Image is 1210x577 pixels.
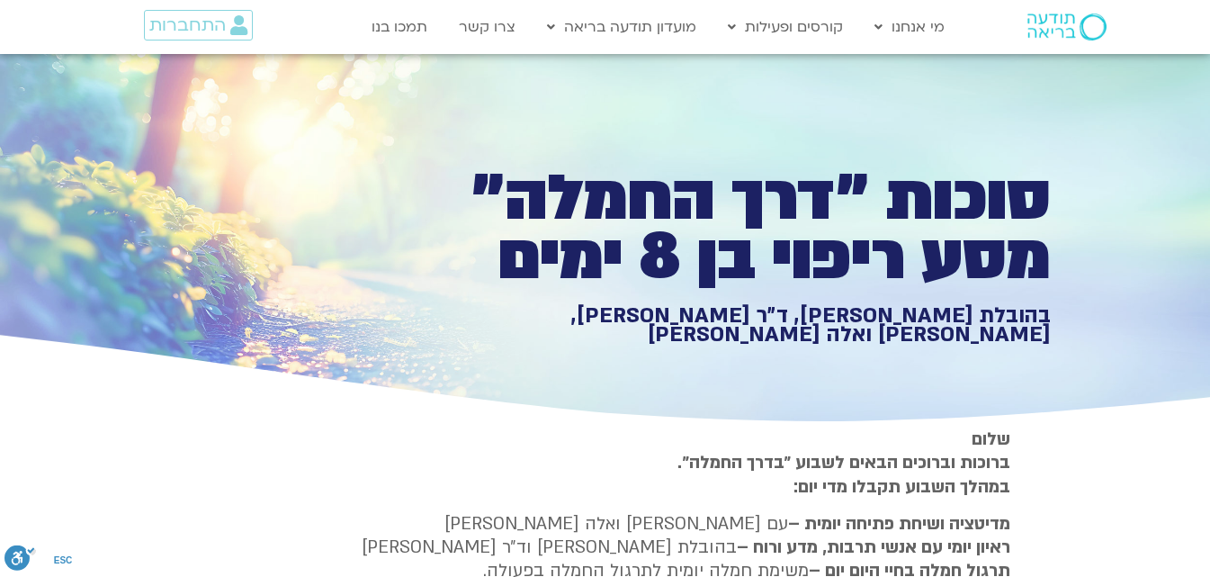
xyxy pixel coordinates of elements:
[677,451,1010,498] strong: ברוכות וברוכים הבאים לשבוע ״בדרך החמלה״. במהלך השבוע תקבלו מדי יום:
[788,512,1010,536] strong: מדיטציה ושיחת פתיחה יומית –
[450,10,524,44] a: צרו קשר
[363,10,436,44] a: תמכו בנו
[737,536,1010,559] b: ראיון יומי עם אנשי תרבות, מדע ורוח –
[972,428,1010,451] strong: שלום
[719,10,852,44] a: קורסים ופעילות
[427,169,1051,287] h1: סוכות ״דרך החמלה״ מסע ריפוי בן 8 ימים
[149,15,226,35] span: התחברות
[427,306,1051,345] h1: בהובלת [PERSON_NAME], ד״ר [PERSON_NAME], [PERSON_NAME] ואלה [PERSON_NAME]
[538,10,705,44] a: מועדון תודעה בריאה
[865,10,954,44] a: מי אנחנו
[1027,14,1107,41] img: תודעה בריאה
[144,10,253,41] a: התחברות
